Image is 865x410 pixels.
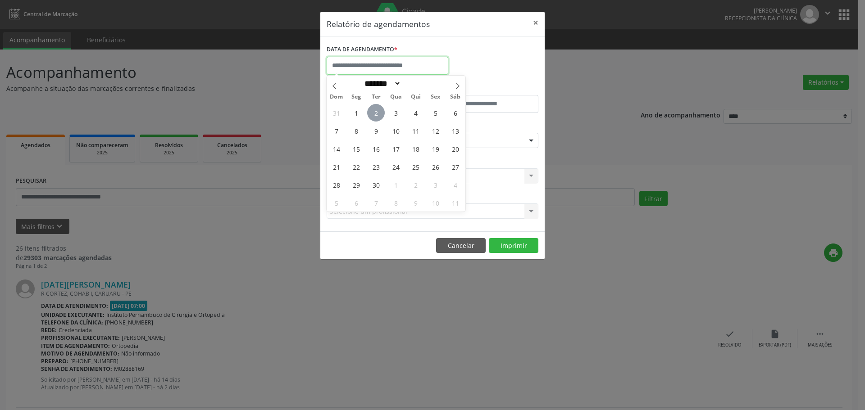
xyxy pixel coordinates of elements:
select: Month [361,79,401,88]
span: Outubro 1, 2025 [387,176,405,194]
span: Setembro 5, 2025 [427,104,444,122]
span: Setembro 19, 2025 [427,140,444,158]
span: Setembro 27, 2025 [446,158,464,176]
input: Year [401,79,431,88]
span: Setembro 6, 2025 [446,104,464,122]
span: Outubro 11, 2025 [446,194,464,212]
span: Setembro 18, 2025 [407,140,424,158]
span: Outubro 9, 2025 [407,194,424,212]
span: Setembro 4, 2025 [407,104,424,122]
span: Sáb [446,94,465,100]
span: Setembro 14, 2025 [328,140,345,158]
span: Outubro 6, 2025 [347,194,365,212]
label: ATÉ [435,81,538,95]
span: Setembro 16, 2025 [367,140,385,158]
span: Setembro 11, 2025 [407,122,424,140]
span: Setembro 29, 2025 [347,176,365,194]
span: Outubro 3, 2025 [427,176,444,194]
label: DATA DE AGENDAMENTO [327,43,397,57]
span: Setembro 1, 2025 [347,104,365,122]
span: Outubro 7, 2025 [367,194,385,212]
span: Setembro 28, 2025 [328,176,345,194]
span: Setembro 23, 2025 [367,158,385,176]
span: Setembro 21, 2025 [328,158,345,176]
span: Setembro 13, 2025 [446,122,464,140]
button: Imprimir [489,238,538,253]
span: Setembro 24, 2025 [387,158,405,176]
span: Outubro 5, 2025 [328,194,345,212]
span: Agosto 31, 2025 [328,104,345,122]
span: Setembro 3, 2025 [387,104,405,122]
span: Setembro 20, 2025 [446,140,464,158]
span: Setembro 22, 2025 [347,158,365,176]
span: Setembro 30, 2025 [367,176,385,194]
span: Setembro 15, 2025 [347,140,365,158]
span: Setembro 26, 2025 [427,158,444,176]
span: Outubro 8, 2025 [387,194,405,212]
h5: Relatório de agendamentos [327,18,430,30]
span: Qui [406,94,426,100]
span: Setembro 7, 2025 [328,122,345,140]
span: Dom [327,94,346,100]
span: Setembro 8, 2025 [347,122,365,140]
span: Setembro 2, 2025 [367,104,385,122]
span: Setembro 10, 2025 [387,122,405,140]
span: Outubro 2, 2025 [407,176,424,194]
span: Outubro 10, 2025 [427,194,444,212]
button: Close [527,12,545,34]
span: Setembro 9, 2025 [367,122,385,140]
span: Setembro 17, 2025 [387,140,405,158]
span: Qua [386,94,406,100]
span: Sex [426,94,446,100]
span: Seg [346,94,366,100]
span: Setembro 25, 2025 [407,158,424,176]
button: Cancelar [436,238,486,253]
span: Ter [366,94,386,100]
span: Outubro 4, 2025 [446,176,464,194]
span: Setembro 12, 2025 [427,122,444,140]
